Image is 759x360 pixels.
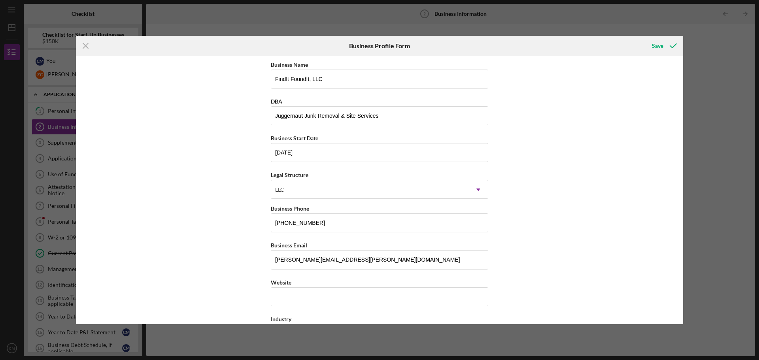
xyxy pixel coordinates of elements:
[271,205,309,212] label: Business Phone
[271,279,291,286] label: Website
[271,242,307,249] label: Business Email
[349,42,410,49] h6: Business Profile Form
[271,61,308,68] label: Business Name
[271,98,282,105] label: DBA
[271,135,318,141] label: Business Start Date
[271,316,291,322] label: Industry
[652,38,663,54] div: Save
[644,38,683,54] button: Save
[275,187,284,193] div: LLC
